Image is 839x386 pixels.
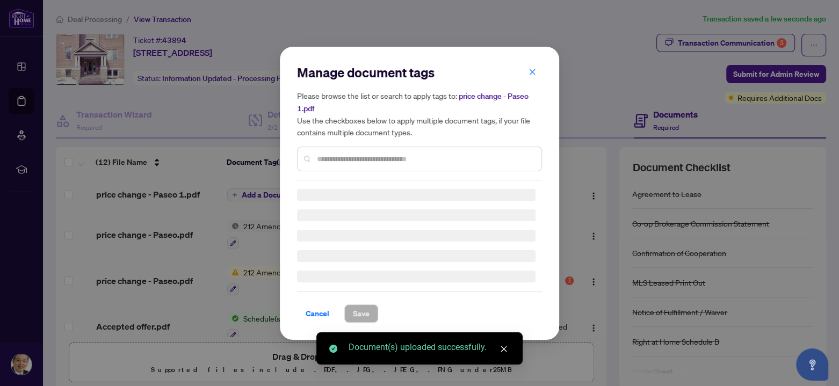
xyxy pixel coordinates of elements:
span: close [500,345,508,353]
span: Cancel [306,305,329,322]
div: Document(s) uploaded successfully. [349,341,510,354]
h2: Manage document tags [297,64,542,81]
span: close [529,68,536,75]
span: check-circle [329,345,337,353]
button: Save [344,304,378,323]
h5: Please browse the list or search to apply tags to: Use the checkboxes below to apply multiple doc... [297,90,542,138]
button: Open asap [796,348,828,381]
a: Close [498,343,510,355]
button: Cancel [297,304,338,323]
span: price change - Paseo 1.pdf [297,91,529,113]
